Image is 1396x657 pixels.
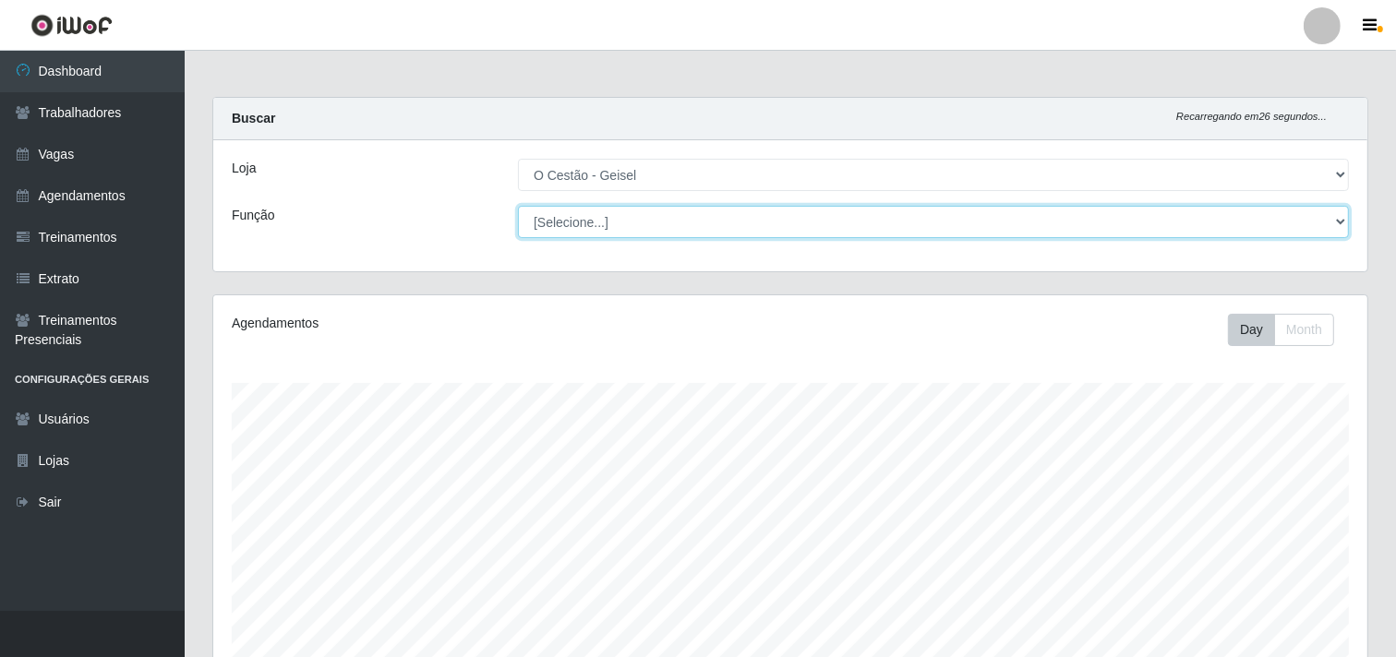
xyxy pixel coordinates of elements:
i: Recarregando em 26 segundos... [1176,111,1327,122]
button: Month [1274,314,1334,346]
button: Day [1228,314,1275,346]
label: Função [232,206,275,225]
label: Loja [232,159,256,178]
div: Toolbar with button groups [1228,314,1349,346]
strong: Buscar [232,111,275,125]
div: First group [1228,314,1334,346]
img: CoreUI Logo [30,14,113,37]
div: Agendamentos [232,314,681,333]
